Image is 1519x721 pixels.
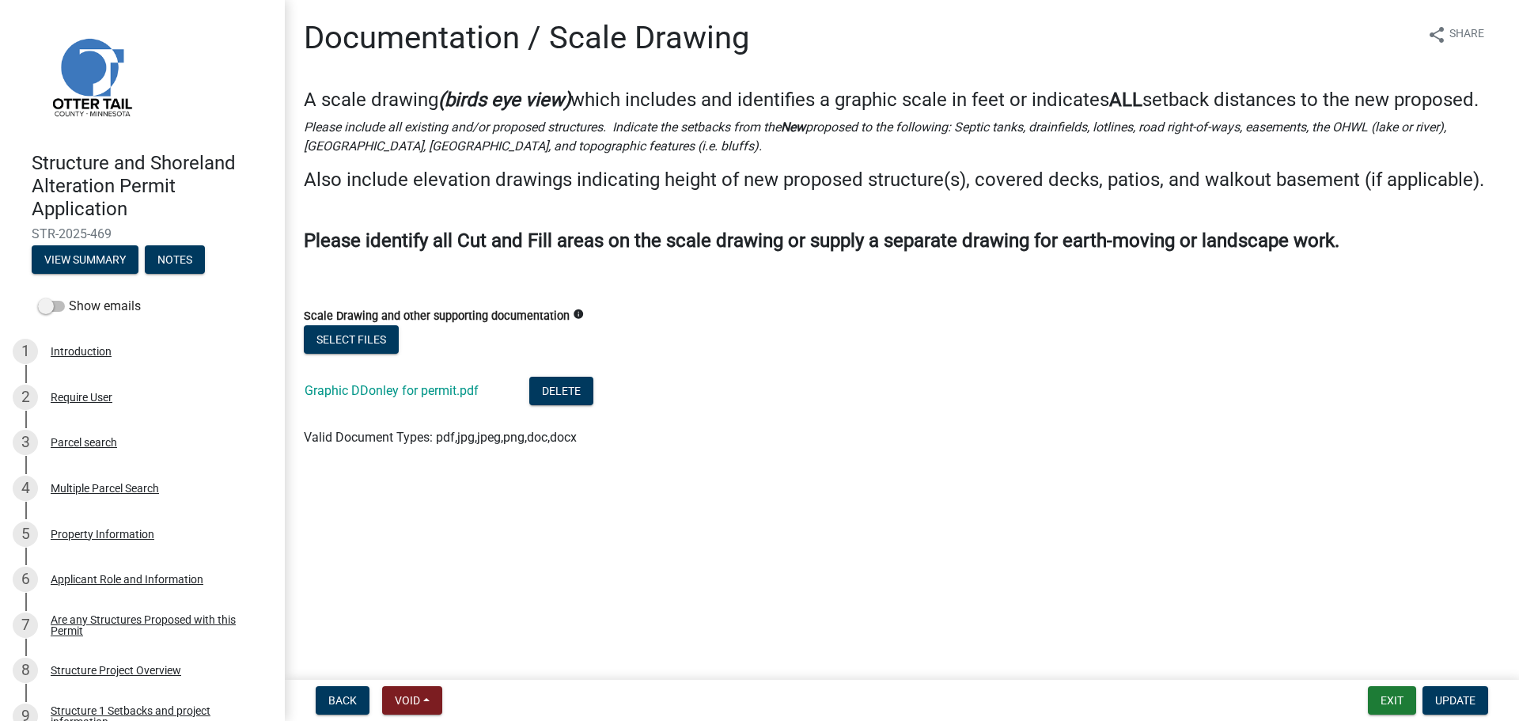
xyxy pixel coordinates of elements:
button: Void [382,686,442,715]
span: Share [1449,25,1484,44]
h4: A scale drawing which includes and identifies a graphic scale in feet or indicates setback distan... [304,89,1500,112]
strong: ALL [1109,89,1142,111]
div: Multiple Parcel Search [51,483,159,494]
label: Scale Drawing and other supporting documentation [304,311,570,322]
span: Valid Document Types: pdf,jpg,jpeg,png,doc,docx [304,430,577,445]
div: 2 [13,385,38,410]
label: Show emails [38,297,141,316]
i: info [573,309,584,320]
a: Graphic DDonley for permit.pdf [305,383,479,398]
h1: Documentation / Scale Drawing [304,19,749,57]
button: Back [316,686,369,715]
strong: New [781,120,805,135]
div: 3 [13,430,38,455]
i: Please include all existing and/or proposed structures. Indicate the setbacks from the proposed t... [304,120,1446,154]
div: 4 [13,476,38,501]
div: Structure Project Overview [51,665,181,676]
div: 5 [13,522,38,547]
button: Notes [145,245,205,274]
div: Require User [51,392,112,403]
div: 1 [13,339,38,364]
div: Parcel search [51,437,117,448]
div: Are any Structures Proposed with this Permit [51,614,259,636]
wm-modal-confirm: Notes [145,255,205,268]
div: Applicant Role and Information [51,574,203,585]
button: Update [1422,686,1488,715]
div: 7 [13,613,38,638]
span: STR-2025-469 [32,226,253,241]
strong: Please identify all Cut and Fill areas on the scale drawing or supply a separate drawing for eart... [304,230,1339,252]
h4: Also include elevation drawings indicating height of new proposed structure(s), covered decks, pa... [304,169,1500,192]
span: Back [328,694,357,707]
i: share [1427,25,1446,44]
div: 6 [13,567,38,592]
div: 8 [13,658,38,683]
strong: (birds eye view) [438,89,570,111]
img: Otter Tail County, Minnesota [32,17,150,135]
h4: Structure and Shoreland Alteration Permit Application [32,152,272,220]
button: shareShare [1415,19,1497,50]
wm-modal-confirm: Summary [32,255,138,268]
span: Void [395,694,420,707]
wm-modal-confirm: Delete Document [529,385,593,400]
div: Introduction [51,346,112,357]
span: Update [1435,694,1475,707]
button: Exit [1368,686,1416,715]
button: View Summary [32,245,138,274]
button: Select files [304,325,399,354]
button: Delete [529,377,593,405]
div: Property Information [51,529,154,540]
